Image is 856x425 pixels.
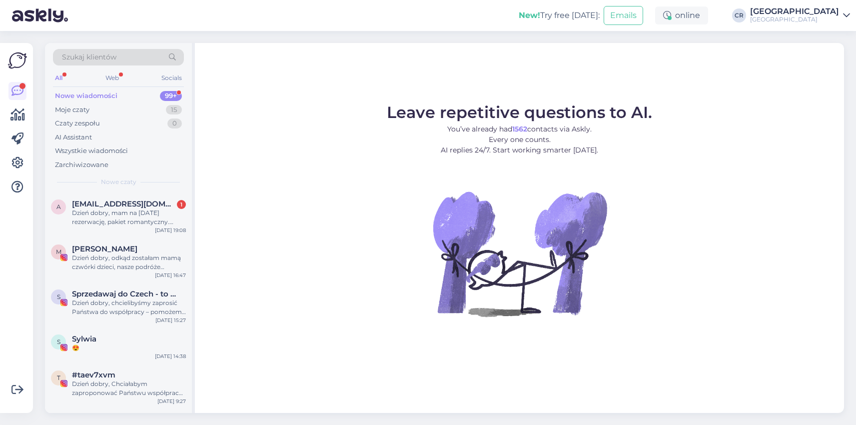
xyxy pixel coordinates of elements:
[72,244,137,253] span: Monika Kowalewska
[62,52,116,62] span: Szukaj klientów
[55,91,117,101] div: Nowe wiadomości
[57,374,60,381] span: t
[72,298,186,316] div: Dzień dobry, chcielibyśmy zaprosić Państwa do współpracy – pomożemy dotrzeć do czeskich i [DEMOGR...
[387,102,652,122] span: Leave repetitive questions to AI.
[512,124,527,133] b: 1562
[55,160,108,170] div: Zarchiwizowane
[655,6,708,24] div: online
[57,338,60,345] span: S
[55,132,92,142] div: AI Assistant
[55,118,100,128] div: Czaty zespołu
[750,7,850,23] a: [GEOGRAPHIC_DATA][GEOGRAPHIC_DATA]
[177,200,186,209] div: 1
[72,370,115,379] span: #taev7xvm
[101,177,136,186] span: Nowe czaty
[160,91,182,101] div: 99+
[55,105,89,115] div: Moje czaty
[57,293,60,300] span: S
[519,9,600,21] div: Try free [DATE]:
[56,203,61,210] span: a
[72,199,176,208] span: adrian.imiolo11@gmail.com
[56,248,61,255] span: M
[8,51,27,70] img: Askly Logo
[72,334,96,343] span: Sylwia
[167,118,182,128] div: 0
[604,6,643,25] button: Emails
[53,71,64,84] div: All
[155,271,186,279] div: [DATE] 16:47
[430,163,610,343] img: No Chat active
[155,316,186,324] div: [DATE] 15:27
[72,208,186,226] div: Dzień dobry, mam na [DATE] rezerwację, pakiet romantyczny. Zastanawiam się w jakich godzinach odb...
[55,146,128,156] div: Wszystkie wiadomości
[159,71,184,84] div: Socials
[157,397,186,405] div: [DATE] 9:27
[750,7,839,15] div: [GEOGRAPHIC_DATA]
[72,379,186,397] div: Dzień dobry, Chciałabym zaproponować Państwu współpracę. Jestem blogerką z [GEOGRAPHIC_DATA] rozp...
[155,352,186,360] div: [DATE] 14:38
[155,226,186,234] div: [DATE] 19:08
[519,10,540,20] b: New!
[166,105,182,115] div: 15
[732,8,746,22] div: CR
[72,253,186,271] div: Dzień dobry, odkąd zostałam mamą czwórki dzieci, nasze podróże wyglądają zupełnie inaczej. Zaczęł...
[750,15,839,23] div: [GEOGRAPHIC_DATA]
[387,124,652,155] p: You’ve already had contacts via Askly. Every one counts. AI replies 24/7. Start working smarter [...
[72,289,176,298] span: Sprzedawaj do Czech - to proste!
[103,71,121,84] div: Web
[72,343,186,352] div: 😍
